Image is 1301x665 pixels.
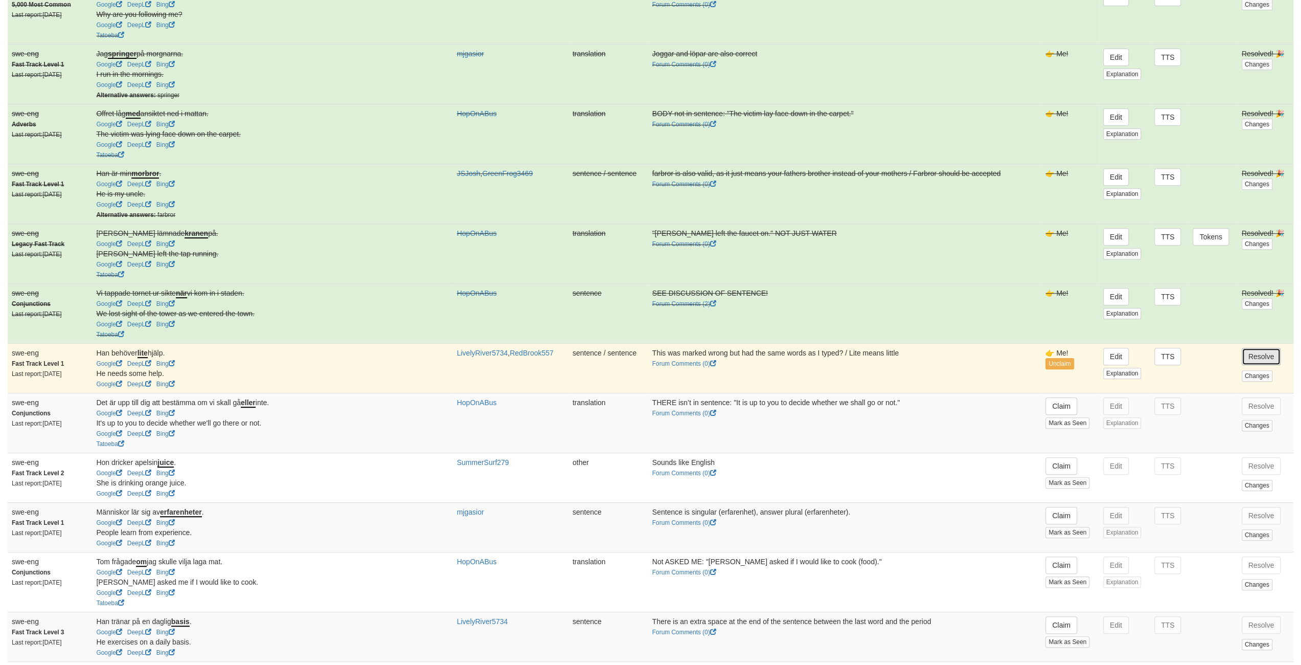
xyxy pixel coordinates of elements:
[96,308,448,319] div: We lost sight of the tower as we entered the town.
[1045,228,1095,238] div: 👉 Me!
[1154,457,1181,475] button: TTS
[96,61,122,68] a: Google
[648,224,1042,283] td: "[PERSON_NAME] left the faucet on." NOT JUST WATER
[12,168,88,179] div: swe-eng
[96,32,124,39] a: Tatoeba
[12,569,51,576] strong: Conjunctions
[12,61,64,68] strong: Fast Track Level 1
[96,589,122,596] a: Google
[457,50,484,58] a: mjgasior
[127,410,151,417] a: DeepL
[1193,228,1228,246] button: Tokens
[96,92,155,99] strong: Alternative answers:
[185,229,208,238] u: kranen
[1242,228,1289,238] div: Resolved! 🎉
[127,589,151,596] a: DeepL
[96,1,122,8] a: Google
[127,21,151,29] a: DeepL
[127,240,151,248] a: DeepL
[127,629,151,636] a: DeepL
[127,569,151,576] a: DeepL
[156,430,175,437] a: Bing
[12,108,88,119] div: swe-eng
[96,349,165,358] span: Han behöver hjälp.
[96,331,124,338] a: Tatoeba
[1045,616,1077,634] button: Claim
[96,617,191,627] span: Han tränar på en daglig .
[156,629,175,636] a: Bing
[1045,457,1077,475] button: Claim
[652,629,716,636] a: Forum Comments (0)
[96,151,124,159] a: Tatoeba
[156,470,175,477] a: Bing
[652,1,716,8] a: Forum Comments (0)
[156,360,175,367] a: Bing
[652,470,716,477] a: Forum Comments (0)
[1242,457,1281,475] button: Resolve
[1242,49,1289,59] div: Resolved! 🎉
[96,141,122,148] a: Google
[1103,507,1129,524] button: Edit
[1242,420,1272,431] button: Changes
[96,410,122,417] a: Google
[648,453,1042,502] td: Sounds like English
[96,129,448,139] div: The victim was lying face down on the carpet.
[12,360,64,367] strong: Fast Track Level 1
[157,458,174,468] u: juice
[96,240,122,248] a: Google
[1242,179,1272,190] button: Changes
[171,617,190,627] u: basis
[12,616,88,627] div: swe-eng
[12,579,62,586] small: Last report: [DATE]
[652,121,716,128] a: Forum Comments (0)
[648,164,1042,224] td: farbror is also valid, as it just means your fathers brother instead of your mothers / Farbror sh...
[652,410,716,417] a: Forum Comments (0)
[1045,288,1095,298] div: 👉 Me!
[136,558,147,567] u: om
[12,11,62,18] small: Last report: [DATE]
[1045,577,1089,588] button: Mark as Seen
[1103,457,1129,475] button: Edit
[1045,397,1077,415] button: Claim
[12,251,62,258] small: Last report: [DATE]
[96,261,122,268] a: Google
[12,300,51,307] strong: Conjunctions
[96,321,122,328] a: Google
[1103,577,1142,588] button: Explanation
[12,311,62,318] small: Last report: [DATE]
[241,398,256,408] u: eller
[648,612,1042,661] td: There is an extra space at the end of the sentence between the last word and the period
[568,224,648,283] td: translation
[96,300,122,307] a: Google
[1154,49,1181,66] button: TTS
[96,508,203,517] span: Människor lär sig av .
[652,360,716,367] a: Forum Comments (0)
[96,430,122,437] a: Google
[1045,358,1074,369] button: Unclaim
[127,121,151,128] a: DeepL
[457,398,497,407] a: HopOnABus
[1103,49,1129,66] button: Edit
[1154,507,1181,524] button: TTS
[156,141,175,148] a: Bing
[96,50,183,59] span: Jag på morgnarna.
[648,44,1042,104] td: Joggar and löpar are also correct
[96,9,448,19] div: Why are you following me?
[156,240,175,248] a: Bing
[1103,368,1142,379] button: Explanation
[156,321,175,328] a: Bing
[648,502,1042,552] td: Sentence is singular (erfarenhet), answer plural (erfarenheter).
[12,410,51,417] strong: Conjunctions
[127,1,151,8] a: DeepL
[1242,288,1289,298] div: Resolved! 🎉
[1242,238,1272,250] button: Changes
[126,109,141,119] u: med
[568,612,648,661] td: sentence
[1045,636,1089,648] button: Mark as Seen
[156,381,175,388] a: Bing
[96,271,124,278] a: Tatoeba
[1242,507,1281,524] button: Resolve
[1242,397,1281,415] button: Resolve
[568,44,648,104] td: translation
[96,458,176,468] span: Hon dricker apelsin .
